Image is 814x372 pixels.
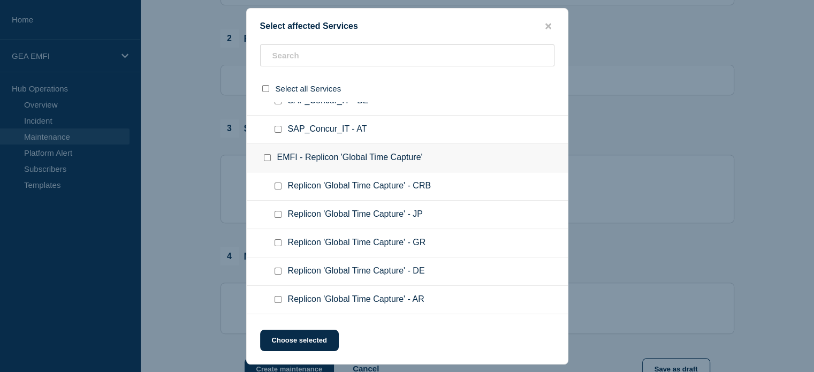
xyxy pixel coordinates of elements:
[288,181,431,192] span: Replicon 'Global Time Capture' - CRB
[275,239,282,246] input: Replicon 'Global Time Capture' - GR checkbox
[275,126,282,133] input: SAP_Concur_IT - AT checkbox
[260,330,339,351] button: Choose selected
[542,21,554,32] button: close button
[260,44,554,66] input: Search
[288,238,426,248] span: Replicon 'Global Time Capture' - GR
[288,124,367,135] span: SAP_Concur_IT - AT
[276,84,341,93] span: Select all Services
[275,211,282,218] input: Replicon 'Global Time Capture' - JP checkbox
[264,154,271,161] input: EMFI - Replicon 'Global Time Capture' checkbox
[288,294,424,305] span: Replicon 'Global Time Capture' - AR
[288,209,423,220] span: Replicon 'Global Time Capture' - JP
[288,266,425,277] span: Replicon 'Global Time Capture' - DE
[247,144,568,172] div: EMFI - Replicon 'Global Time Capture'
[275,268,282,275] input: Replicon 'Global Time Capture' - DE checkbox
[275,183,282,189] input: Replicon 'Global Time Capture' - CRB checkbox
[262,85,269,92] input: select all checkbox
[247,21,568,32] div: Select affected Services
[275,296,282,303] input: Replicon 'Global Time Capture' - AR checkbox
